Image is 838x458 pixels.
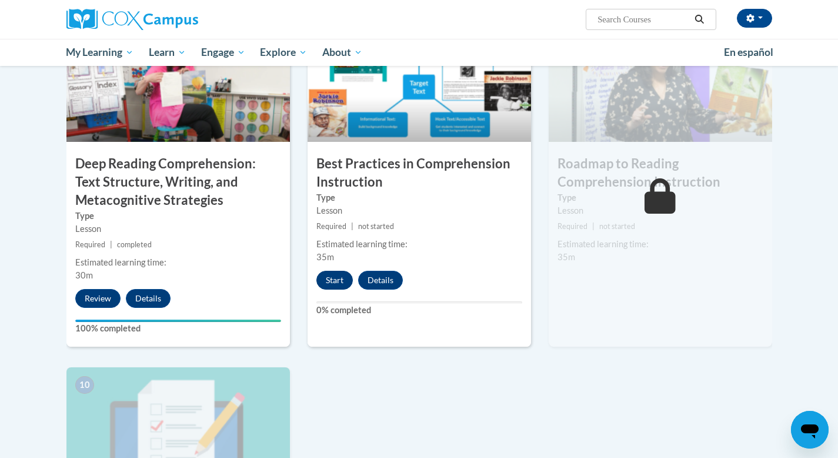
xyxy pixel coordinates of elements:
[549,155,772,191] h3: Roadmap to Reading Comprehension Instruction
[110,240,112,249] span: |
[322,45,362,59] span: About
[75,322,281,335] label: 100% completed
[66,45,133,59] span: My Learning
[557,252,575,262] span: 35m
[557,222,587,231] span: Required
[316,238,522,251] div: Estimated learning time:
[315,39,370,66] a: About
[117,240,152,249] span: completed
[690,12,708,26] button: Search
[75,210,281,223] label: Type
[75,256,281,269] div: Estimated learning time:
[557,238,763,251] div: Estimated learning time:
[316,191,522,204] label: Type
[557,191,763,204] label: Type
[149,45,186,59] span: Learn
[716,40,781,65] a: En español
[549,24,772,142] img: Course Image
[316,204,522,217] div: Lesson
[75,376,94,394] span: 10
[193,39,253,66] a: Engage
[316,252,334,262] span: 35m
[596,12,690,26] input: Search Courses
[737,9,772,28] button: Account Settings
[351,222,353,231] span: |
[252,39,315,66] a: Explore
[724,46,773,58] span: En español
[126,289,171,308] button: Details
[260,45,307,59] span: Explore
[66,9,290,30] a: Cox Campus
[66,24,290,142] img: Course Image
[75,270,93,280] span: 30m
[75,320,281,322] div: Your progress
[599,222,635,231] span: not started
[66,155,290,209] h3: Deep Reading Comprehension: Text Structure, Writing, and Metacognitive Strategies
[791,411,829,449] iframe: Button to launch messaging window
[201,45,245,59] span: Engage
[75,240,105,249] span: Required
[75,223,281,235] div: Lesson
[308,155,531,191] h3: Best Practices in Comprehension Instruction
[358,271,403,290] button: Details
[59,39,142,66] a: My Learning
[316,304,522,317] label: 0% completed
[49,39,790,66] div: Main menu
[358,222,394,231] span: not started
[316,271,353,290] button: Start
[75,289,121,308] button: Review
[141,39,193,66] a: Learn
[316,222,346,231] span: Required
[66,9,198,30] img: Cox Campus
[308,24,531,142] img: Course Image
[592,222,595,231] span: |
[557,204,763,217] div: Lesson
